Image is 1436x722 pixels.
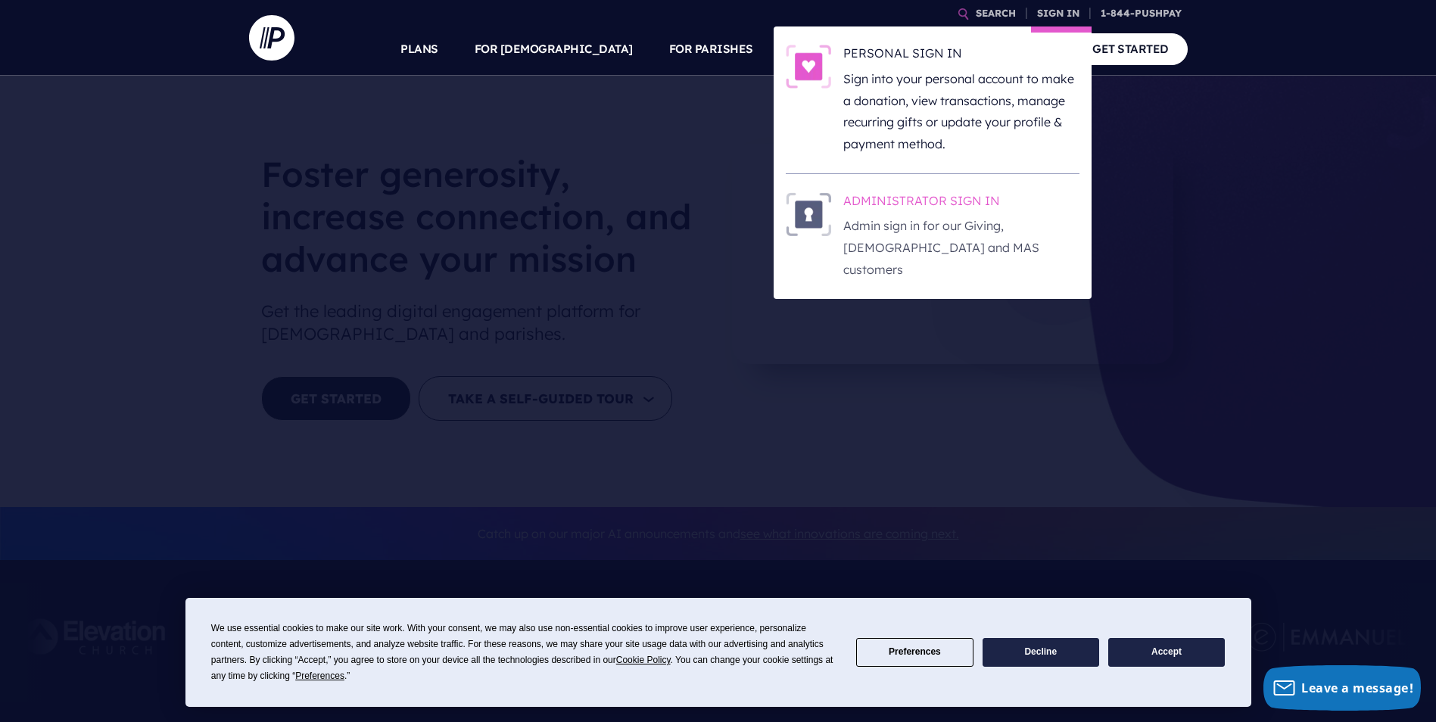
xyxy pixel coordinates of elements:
a: ADMINISTRATOR SIGN IN - Illustration ADMINISTRATOR SIGN IN Admin sign in for our Giving, [DEMOGRA... [786,192,1079,281]
div: Cookie Consent Prompt [185,598,1251,707]
img: ADMINISTRATOR SIGN IN - Illustration [786,192,831,236]
img: PERSONAL SIGN IN - Illustration [786,45,831,89]
a: FOR PARISHES [669,23,753,76]
a: PLANS [400,23,438,76]
p: Sign into your personal account to make a donation, view transactions, manage recurring gifts or ... [843,68,1079,155]
button: Preferences [856,638,973,668]
button: Accept [1108,638,1225,668]
a: FOR [DEMOGRAPHIC_DATA] [475,23,633,76]
a: PERSONAL SIGN IN - Illustration PERSONAL SIGN IN Sign into your personal account to make a donati... [786,45,1079,155]
span: Preferences [295,671,344,681]
p: Admin sign in for our Giving, [DEMOGRAPHIC_DATA] and MAS customers [843,215,1079,280]
h6: ADMINISTRATOR SIGN IN [843,192,1079,215]
a: EXPLORE [892,23,945,76]
button: Decline [983,638,1099,668]
span: Cookie Policy [616,655,671,665]
span: Leave a message! [1301,680,1413,696]
a: SOLUTIONS [790,23,857,76]
div: We use essential cookies to make our site work. With your consent, we may also use non-essential ... [211,621,838,684]
button: Leave a message! [1263,665,1421,711]
a: GET STARTED [1073,33,1188,64]
a: COMPANY [982,23,1038,76]
h6: PERSONAL SIGN IN [843,45,1079,67]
